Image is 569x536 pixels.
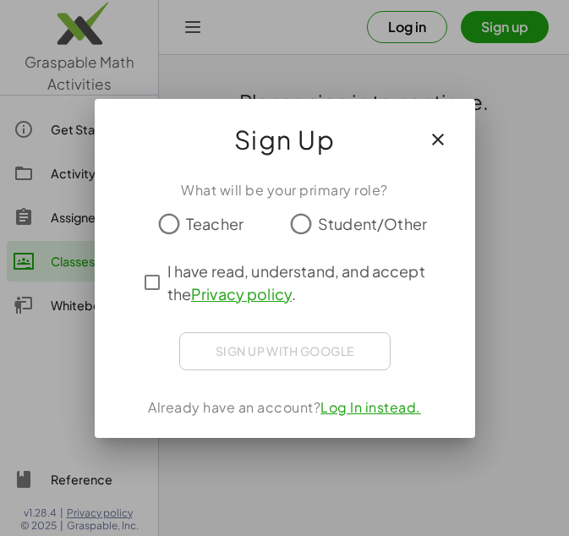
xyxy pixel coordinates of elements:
div: Already have an account? [115,397,455,418]
span: I have read, understand, and accept the . [167,260,433,305]
a: Log In instead. [320,398,421,416]
span: Teacher [186,212,243,235]
div: What will be your primary role? [115,180,455,200]
a: Privacy policy [191,284,292,304]
span: Sign Up [234,119,336,160]
span: Student/Other [318,212,427,235]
